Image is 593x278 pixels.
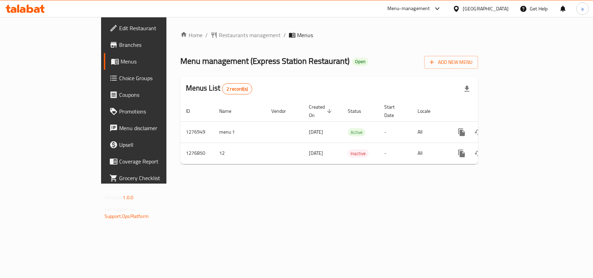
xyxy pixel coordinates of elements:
div: Export file [459,81,475,97]
a: Menu disclaimer [104,120,200,136]
span: Active [348,128,365,136]
span: Restaurants management [219,31,281,39]
span: Get support on: [105,205,137,214]
span: Menu management ( Express Station Restaurant ) [180,53,349,69]
td: - [379,121,412,143]
div: [GEOGRAPHIC_DATA] [463,5,509,12]
a: Restaurants management [211,31,281,39]
td: All [412,143,448,164]
div: Inactive [348,149,369,158]
a: Grocery Checklist [104,170,200,186]
span: Grocery Checklist [119,174,195,182]
a: Upsell [104,136,200,153]
span: Choice Groups [119,74,195,82]
h2: Menus List [186,83,252,94]
div: Total records count [222,83,252,94]
span: [DATE] [309,127,323,136]
td: menu 1 [214,121,266,143]
a: Branches [104,36,200,53]
span: Upsell [119,141,195,149]
span: 1.0.0 [123,193,133,202]
span: Menus [297,31,313,39]
button: Add New Menu [424,56,478,69]
span: Coupons [119,91,195,99]
span: [DATE] [309,149,323,158]
td: All [412,121,448,143]
span: Name [219,107,240,115]
span: Open [352,59,368,65]
span: Menus [121,57,195,66]
span: Start Date [384,103,404,119]
span: 2 record(s) [222,86,252,92]
th: Actions [448,101,526,122]
td: - [379,143,412,164]
a: Coverage Report [104,153,200,170]
div: Menu-management [387,5,430,13]
li: / [205,31,208,39]
span: a [581,5,584,12]
a: Promotions [104,103,200,120]
td: 12 [214,143,266,164]
span: Vendor [271,107,295,115]
li: / [283,31,286,39]
button: Change Status [470,124,487,141]
span: Coverage Report [119,157,195,166]
div: Open [352,58,368,66]
span: Version: [105,193,122,202]
span: ID [186,107,199,115]
a: Coupons [104,86,200,103]
span: Locale [418,107,439,115]
span: Add New Menu [430,58,472,67]
span: Created On [309,103,334,119]
button: Change Status [470,145,487,162]
button: more [453,124,470,141]
a: Choice Groups [104,70,200,86]
span: Promotions [119,107,195,116]
span: Edit Restaurant [119,24,195,32]
button: more [453,145,470,162]
a: Edit Restaurant [104,20,200,36]
span: Status [348,107,370,115]
a: Menus [104,53,200,70]
nav: breadcrumb [180,31,478,39]
table: enhanced table [180,101,526,164]
span: Menu disclaimer [119,124,195,132]
span: Inactive [348,150,369,158]
a: Support.OpsPlatform [105,212,149,221]
span: Branches [119,41,195,49]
